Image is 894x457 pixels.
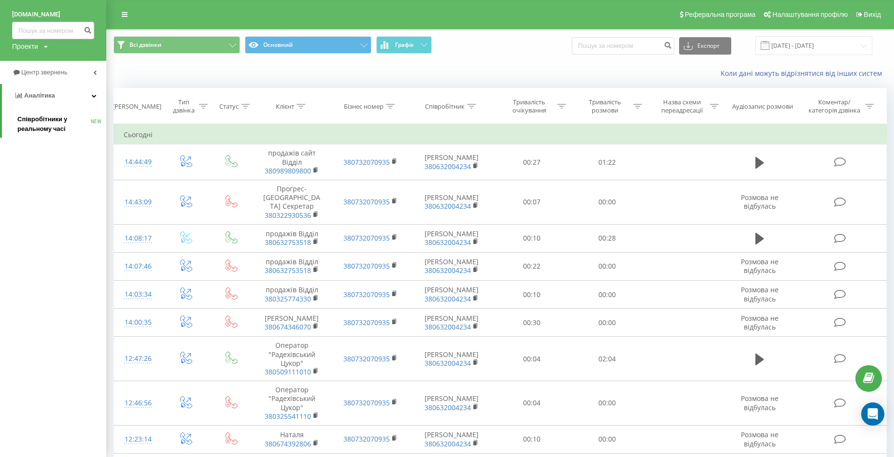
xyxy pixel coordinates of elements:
[265,166,311,175] a: 380989809800
[12,22,94,39] input: Пошук за номером
[395,42,414,48] span: Графік
[772,11,848,18] span: Налаштування профілю
[17,111,106,138] a: Співробітники у реальному часіNEW
[124,153,152,171] div: 14:44:49
[494,144,569,180] td: 00:27
[219,102,239,111] div: Статус
[425,439,471,448] a: 380632004234
[425,238,471,247] a: 380632004234
[410,309,494,337] td: [PERSON_NAME]
[494,309,569,337] td: 00:30
[124,229,152,248] div: 14:08:17
[253,180,331,224] td: Прогрес-[GEOGRAPHIC_DATA] Секретар
[425,294,471,303] a: 380632004234
[124,193,152,212] div: 14:43:09
[569,144,645,180] td: 01:22
[656,98,708,114] div: Назва схеми переадресації
[741,257,779,275] span: Розмова не відбулась
[253,381,331,426] td: Оператор "Радехівський Цукор"
[425,266,471,275] a: 380632004234
[569,281,645,309] td: 00:00
[425,102,465,111] div: Співробітник
[425,322,471,331] a: 380632004234
[494,425,569,453] td: 00:10
[343,261,390,271] a: 380732070935
[265,412,311,421] a: 380325541110
[343,233,390,243] a: 380732070935
[253,309,331,337] td: [PERSON_NAME]
[494,224,569,252] td: 00:10
[17,114,91,134] span: Співробітники у реальному часі
[21,69,68,76] span: Центр звернень
[410,281,494,309] td: [PERSON_NAME]
[861,402,884,426] div: Open Intercom Messenger
[410,337,494,381] td: [PERSON_NAME]
[569,425,645,453] td: 00:00
[265,294,311,303] a: 380325774330
[410,381,494,426] td: [PERSON_NAME]
[579,98,631,114] div: Тривалість розмови
[741,285,779,303] span: Розмова не відбулась
[276,102,294,111] div: Клієнт
[741,314,779,331] span: Розмова не відбулась
[569,252,645,280] td: 00:00
[864,11,881,18] span: Вихід
[124,430,152,449] div: 12:23:14
[343,197,390,206] a: 380732070935
[253,337,331,381] td: Оператор "Радехівський Цукор"
[343,434,390,443] a: 380732070935
[425,403,471,412] a: 380632004234
[741,394,779,412] span: Розмова не відбулась
[376,36,432,54] button: Графік
[410,180,494,224] td: [PERSON_NAME]
[425,162,471,171] a: 380632004234
[129,41,161,49] span: Всі дзвінки
[343,398,390,407] a: 380732070935
[124,394,152,413] div: 12:46:56
[124,349,152,368] div: 12:47:26
[253,425,331,453] td: Наталя
[410,425,494,453] td: [PERSON_NAME]
[343,318,390,327] a: 380732070935
[253,252,331,280] td: продажів Відділ
[2,84,106,107] a: Аналiтика
[113,102,161,111] div: [PERSON_NAME]
[265,238,311,247] a: 380632753518
[343,157,390,167] a: 380732070935
[425,201,471,211] a: 380632004234
[721,69,887,78] a: Коли дані можуть відрізнятися вiд інших систем
[124,285,152,304] div: 14:03:34
[114,125,887,144] td: Сьогодні
[170,98,197,114] div: Тип дзвінка
[343,290,390,299] a: 380732070935
[494,180,569,224] td: 00:07
[124,313,152,332] div: 14:00:35
[253,224,331,252] td: продажів Відділ
[569,224,645,252] td: 00:28
[741,430,779,448] span: Розмова не відбулась
[425,358,471,368] a: 380632004234
[114,36,240,54] button: Всі дзвінки
[494,252,569,280] td: 00:22
[265,439,311,448] a: 380674392806
[679,37,731,55] button: Експорт
[265,322,311,331] a: 380674346070
[569,381,645,426] td: 00:00
[569,309,645,337] td: 00:00
[265,266,311,275] a: 380632753518
[741,193,779,211] span: Розмова не відбулась
[253,144,331,180] td: продажів сайт Відділ
[343,354,390,363] a: 380732070935
[685,11,756,18] span: Реферальна програма
[410,224,494,252] td: [PERSON_NAME]
[265,211,311,220] a: 380322930536
[569,337,645,381] td: 02:04
[494,337,569,381] td: 00:04
[253,281,331,309] td: продажів Відділ
[12,42,38,51] div: Проекти
[245,36,371,54] button: Основний
[503,98,555,114] div: Тривалість очікування
[572,37,674,55] input: Пошук за номером
[344,102,383,111] div: Бізнес номер
[410,144,494,180] td: [PERSON_NAME]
